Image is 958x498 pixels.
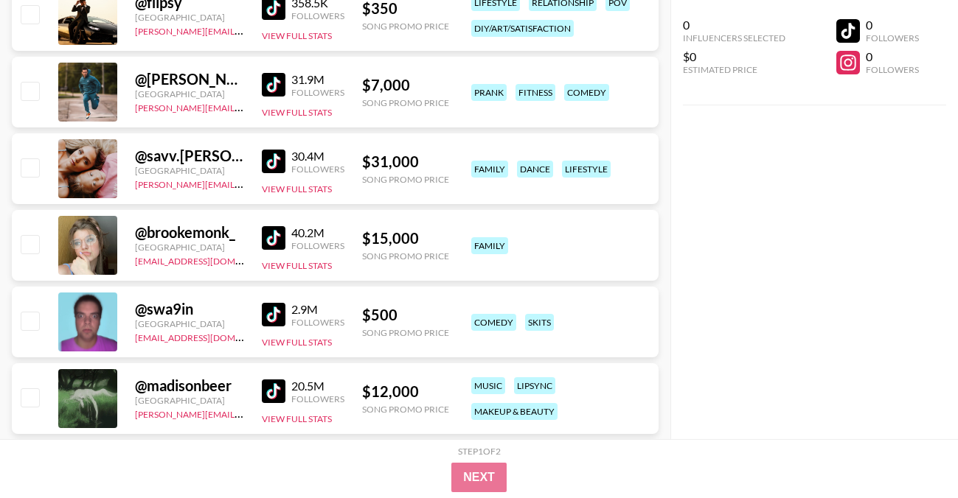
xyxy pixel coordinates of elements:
div: [GEOGRAPHIC_DATA] [135,395,244,406]
div: 40.2M [291,225,344,240]
img: TikTok [262,73,285,97]
div: comedy [471,314,516,331]
div: 31.9M [291,72,344,87]
div: [GEOGRAPHIC_DATA] [135,165,244,176]
div: family [471,237,508,254]
div: Song Promo Price [362,250,449,262]
div: @ swa9in [135,300,244,318]
div: Followers [291,317,344,328]
div: Followers [291,240,344,251]
button: View Full Stats [262,260,332,271]
div: Estimated Price [683,64,785,75]
div: Song Promo Price [362,174,449,185]
div: Followers [291,87,344,98]
div: 2.9M [291,302,344,317]
button: Next [451,463,507,492]
div: $ 15,000 [362,229,449,248]
div: Song Promo Price [362,97,449,108]
div: prank [471,84,507,101]
div: 0 [866,49,919,64]
div: skits [525,314,554,331]
img: TikTok [262,150,285,173]
a: [PERSON_NAME][EMAIL_ADDRESS][DOMAIN_NAME] [135,176,353,190]
div: Step 1 of 2 [458,446,501,457]
div: 0 [683,18,785,32]
a: [PERSON_NAME][EMAIL_ADDRESS][DOMAIN_NAME] [135,99,353,113]
div: $ 500 [362,306,449,324]
div: fitness [516,84,555,101]
div: Followers [291,393,344,404]
img: TikTok [262,303,285,326]
div: family [471,161,508,178]
img: TikTok [262,379,285,403]
div: [GEOGRAPHIC_DATA] [135,242,244,253]
div: $0 [683,49,785,64]
img: TikTok [262,226,285,250]
div: $ 31,000 [362,152,449,171]
div: lifestyle [562,161,611,178]
div: $ 7,000 [362,76,449,94]
div: Followers [866,32,919,43]
div: [GEOGRAPHIC_DATA] [135,12,244,23]
div: Song Promo Price [362,404,449,415]
div: makeup & beauty [471,403,558,420]
div: dance [517,161,553,178]
div: Followers [291,164,344,175]
button: View Full Stats [262,337,332,348]
div: Followers [866,64,919,75]
div: [GEOGRAPHIC_DATA] [135,318,244,329]
div: Song Promo Price [362,21,449,32]
div: lipsync [514,377,555,394]
div: Song Promo Price [362,327,449,338]
div: @ brookemonk_ [135,223,244,242]
button: View Full Stats [262,30,332,41]
div: @ savv.[PERSON_NAME] [135,147,244,165]
div: 0 [866,18,919,32]
div: diy/art/satisfaction [471,20,574,37]
button: View Full Stats [262,413,332,424]
div: music [471,377,505,394]
button: View Full Stats [262,183,332,194]
div: @ [PERSON_NAME].[PERSON_NAME] [135,70,244,88]
div: comedy [564,84,609,101]
div: Influencers Selected [683,32,785,43]
a: [PERSON_NAME][EMAIL_ADDRESS][DOMAIN_NAME] [135,406,353,420]
a: [EMAIL_ADDRESS][DOMAIN_NAME] [135,329,283,343]
div: $ 12,000 [362,382,449,401]
div: 20.5M [291,379,344,393]
a: [PERSON_NAME][EMAIL_ADDRESS][DOMAIN_NAME] [135,23,353,37]
button: View Full Stats [262,107,332,118]
a: [EMAIL_ADDRESS][DOMAIN_NAME] [135,253,283,267]
div: @ madisonbeer [135,376,244,395]
iframe: Drift Widget Chat Controller [884,424,940,480]
div: [GEOGRAPHIC_DATA] [135,88,244,99]
div: Followers [291,10,344,21]
div: 30.4M [291,149,344,164]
